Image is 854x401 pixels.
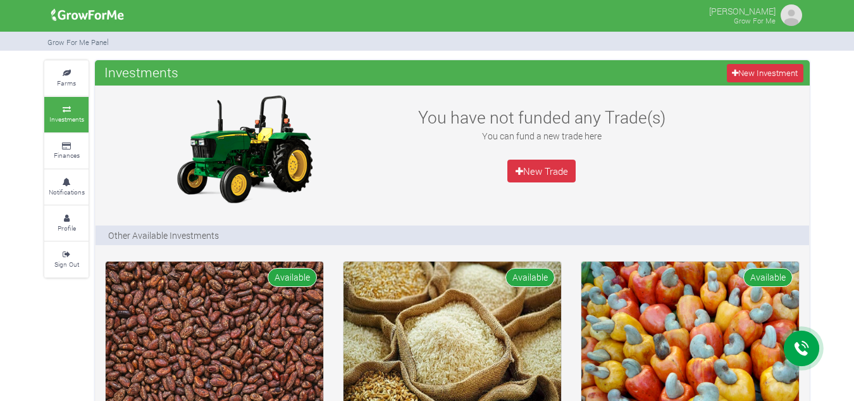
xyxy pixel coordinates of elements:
[54,151,80,160] small: Finances
[734,16,776,25] small: Grow For Me
[44,134,89,169] a: Finances
[49,188,85,196] small: Notifications
[709,3,776,18] p: [PERSON_NAME]
[58,224,76,232] small: Profile
[108,229,219,242] p: Other Available Investments
[44,61,89,96] a: Farms
[779,3,804,28] img: growforme image
[404,107,679,127] h3: You have not funded any Trade(s)
[47,3,128,28] img: growforme image
[101,60,182,85] span: Investments
[54,260,79,269] small: Sign Out
[743,268,793,286] span: Available
[268,268,317,286] span: Available
[165,92,323,206] img: growforme image
[44,170,89,205] a: Notifications
[47,37,109,47] small: Grow For Me Panel
[505,268,555,286] span: Available
[404,129,679,143] p: You can fund a new trade here
[727,64,803,82] a: New Investment
[507,160,576,182] a: New Trade
[44,97,89,132] a: Investments
[44,242,89,277] a: Sign Out
[57,79,76,87] small: Farms
[44,206,89,241] a: Profile
[49,115,84,124] small: Investments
